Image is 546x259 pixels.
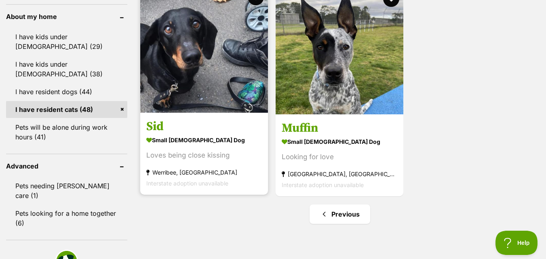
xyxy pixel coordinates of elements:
[6,13,127,20] header: About my home
[282,152,397,162] div: Looking for love
[140,113,268,195] a: Sid small [DEMOGRAPHIC_DATA] Dog Loves being close kissing Werribee, [GEOGRAPHIC_DATA] Interstate...
[139,204,540,224] nav: Pagination
[146,134,262,146] strong: small [DEMOGRAPHIC_DATA] Dog
[282,136,397,147] strong: small [DEMOGRAPHIC_DATA] Dog
[6,28,127,55] a: I have kids under [DEMOGRAPHIC_DATA] (29)
[282,120,397,136] h3: Muffin
[146,119,262,134] h3: Sid
[276,114,403,196] a: Muffin small [DEMOGRAPHIC_DATA] Dog Looking for love [GEOGRAPHIC_DATA], [GEOGRAPHIC_DATA] Interst...
[6,177,127,204] a: Pets needing [PERSON_NAME] care (1)
[6,101,127,118] a: I have resident cats (48)
[146,180,228,187] span: Interstate adoption unavailable
[6,56,127,82] a: I have kids under [DEMOGRAPHIC_DATA] (38)
[282,168,397,179] strong: [GEOGRAPHIC_DATA], [GEOGRAPHIC_DATA]
[6,162,127,170] header: Advanced
[6,83,127,100] a: I have resident dogs (44)
[282,181,364,188] span: Interstate adoption unavailable
[495,231,538,255] iframe: Help Scout Beacon - Open
[6,205,127,232] a: Pets looking for a home together (6)
[146,167,262,178] strong: Werribee, [GEOGRAPHIC_DATA]
[6,119,127,145] a: Pets will be alone during work hours (41)
[310,204,370,224] a: Previous page
[146,150,262,161] div: Loves being close kissing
